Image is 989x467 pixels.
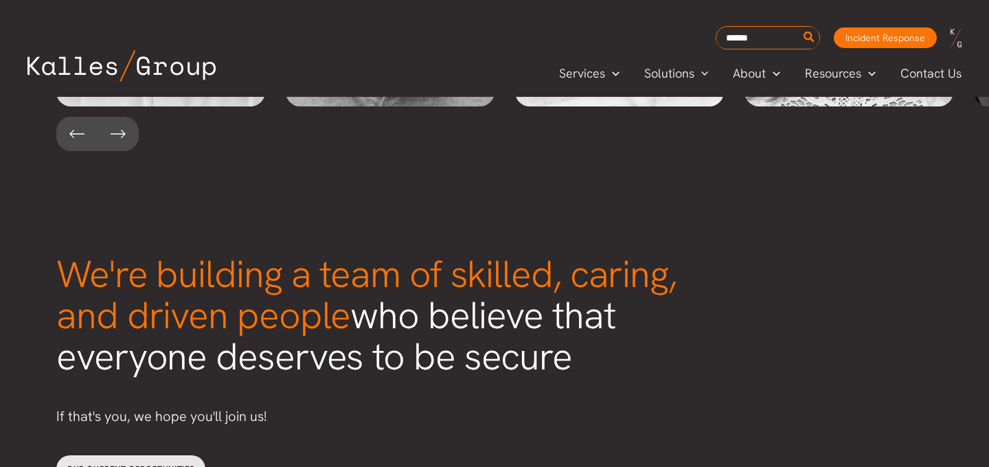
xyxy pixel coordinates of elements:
[888,63,975,84] a: Contact Us
[861,63,876,84] span: Menu Toggle
[793,63,888,84] a: ResourcesMenu Toggle
[547,63,632,84] a: ServicesMenu Toggle
[694,63,709,84] span: Menu Toggle
[834,27,937,48] a: Incident Response
[559,63,605,84] span: Services
[644,63,694,84] span: Solutions
[56,405,702,428] p: If that's you, we hope you'll join us!
[632,63,721,84] a: SolutionsMenu Toggle
[56,249,677,340] span: We're building a team of skilled, caring, and driven people
[766,63,780,84] span: Menu Toggle
[605,63,619,84] span: Menu Toggle
[801,27,818,49] button: Search
[733,63,766,84] span: About
[720,63,793,84] a: AboutMenu Toggle
[900,63,962,84] span: Contact Us
[56,249,677,381] span: who believe that everyone deserves to be secure
[547,62,975,84] nav: Primary Site Navigation
[27,50,216,82] img: Kalles Group
[805,63,861,84] span: Resources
